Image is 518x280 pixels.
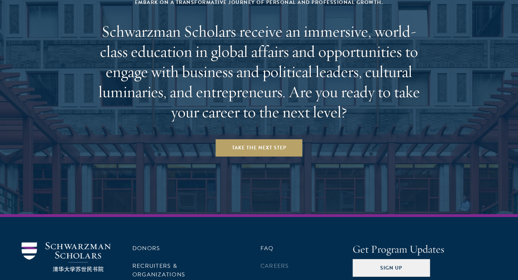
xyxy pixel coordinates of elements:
[92,21,426,122] h2: Schwarzman Scholars receive an immersive, world-class education in global affairs and opportuniti...
[216,139,303,157] a: Take the Next Step
[353,259,430,276] button: Sign Up
[132,244,160,253] a: Donors
[260,244,274,253] a: FAQ
[353,242,496,257] h4: Get Program Updates
[260,262,289,270] a: Careers
[132,262,185,279] a: Recruiters & Organizations
[22,242,111,272] img: Schwarzman Scholars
